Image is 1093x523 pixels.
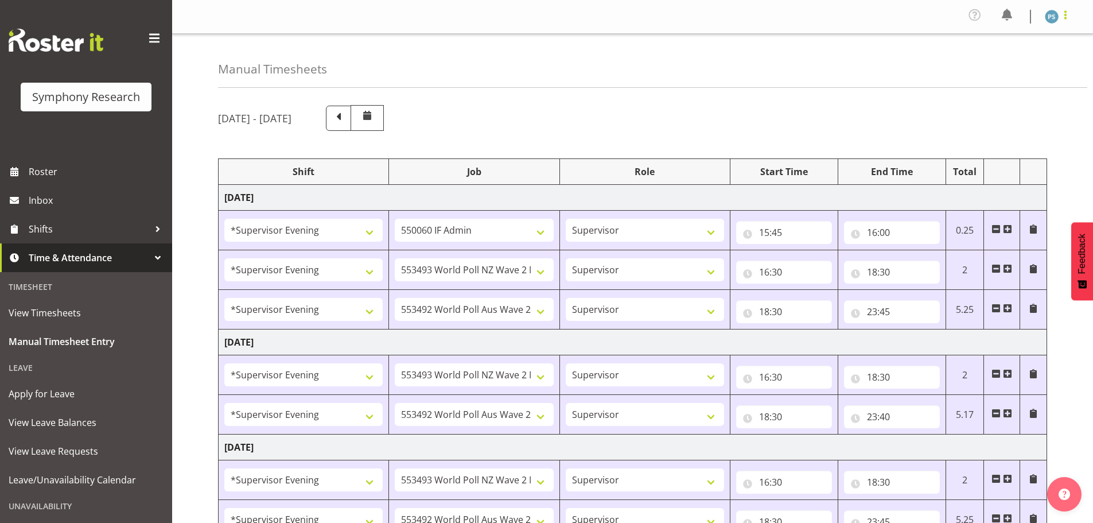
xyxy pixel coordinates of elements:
td: 5.25 [946,290,984,330]
h5: [DATE] - [DATE] [218,112,291,125]
span: Roster [29,163,166,180]
input: Click to select... [736,261,832,284]
div: Start Time [736,165,832,179]
td: 0.25 [946,211,984,250]
input: Click to select... [736,471,832,494]
a: View Leave Requests [3,437,169,466]
a: Leave/Unavailability Calendar [3,466,169,494]
div: Job [395,165,553,179]
input: Click to select... [844,261,940,284]
input: Click to select... [736,366,832,389]
td: [DATE] [219,185,1047,211]
img: paul-s-stoneham1982.jpg [1045,10,1059,24]
a: View Timesheets [3,299,169,327]
td: [DATE] [219,435,1047,460]
span: Inbox [29,192,166,209]
input: Click to select... [844,300,940,323]
div: Unavailability [3,494,169,518]
input: Click to select... [736,221,832,244]
div: Role [566,165,724,179]
input: Click to select... [844,471,940,494]
span: View Leave Requests [9,443,164,460]
input: Click to select... [844,221,940,244]
td: 2 [946,250,984,290]
a: Apply for Leave [3,379,169,408]
div: Symphony Research [32,88,140,106]
a: View Leave Balances [3,408,169,437]
div: End Time [844,165,940,179]
span: View Leave Balances [9,414,164,431]
h4: Manual Timesheets [218,63,327,76]
td: 2 [946,355,984,395]
input: Click to select... [844,366,940,389]
div: Total [952,165,978,179]
img: Rosterit website logo [9,29,103,52]
span: Shifts [29,220,149,238]
span: Time & Attendance [29,249,149,266]
img: help-xxl-2.png [1059,489,1070,500]
button: Feedback - Show survey [1071,222,1093,300]
input: Click to select... [736,405,832,428]
div: Shift [224,165,383,179]
span: Leave/Unavailability Calendar [9,471,164,489]
span: View Timesheets [9,304,164,321]
span: Apply for Leave [9,385,164,402]
div: Timesheet [3,275,169,299]
td: 5.17 [946,395,984,435]
span: Feedback [1077,234,1087,274]
input: Click to select... [844,405,940,428]
input: Click to select... [736,300,832,323]
td: 2 [946,460,984,500]
td: [DATE] [219,330,1047,355]
span: Manual Timesheet Entry [9,333,164,350]
a: Manual Timesheet Entry [3,327,169,356]
div: Leave [3,356,169,379]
